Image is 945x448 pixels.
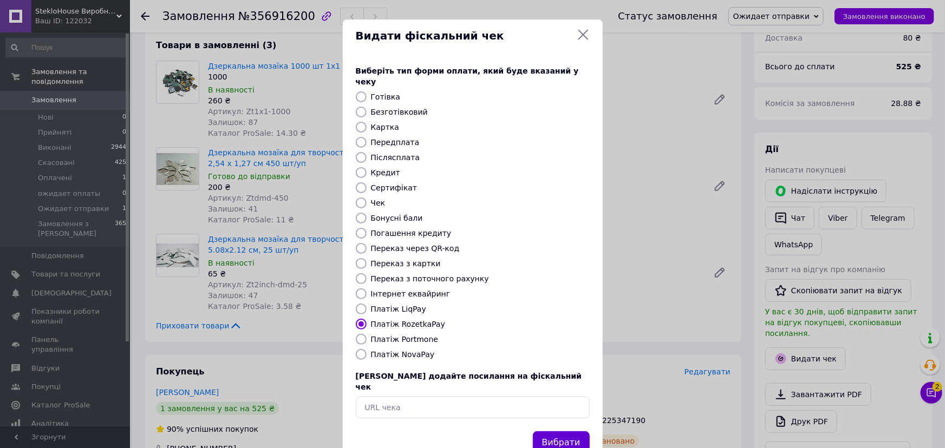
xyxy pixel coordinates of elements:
[371,199,386,207] label: Чек
[371,138,420,147] label: Передплата
[371,335,439,344] label: Платіж Portmone
[371,153,420,162] label: Післясплата
[356,67,579,86] span: Виберіть тип форми оплати, який буде вказаний у чеку
[356,397,590,418] input: URL чека
[371,289,451,298] label: Інтернет еквайринг
[371,259,441,268] label: Переказ з картки
[371,244,460,253] label: Переказ через QR-код
[371,183,418,192] label: Сертифікат
[371,214,423,222] label: Бонусні бали
[371,123,400,131] label: Картка
[356,372,582,391] span: [PERSON_NAME] додайте посилання на фіскальний чек
[371,305,426,313] label: Платіж LiqPay
[371,108,428,116] label: Безготівковий
[371,93,400,101] label: Готівка
[371,350,435,359] label: Платіж NovaPay
[371,274,489,283] label: Переказ з поточного рахунку
[371,168,400,177] label: Кредит
[356,28,572,44] span: Видати фіскальний чек
[371,320,445,328] label: Платіж RozetkaPay
[371,229,452,238] label: Погашення кредиту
